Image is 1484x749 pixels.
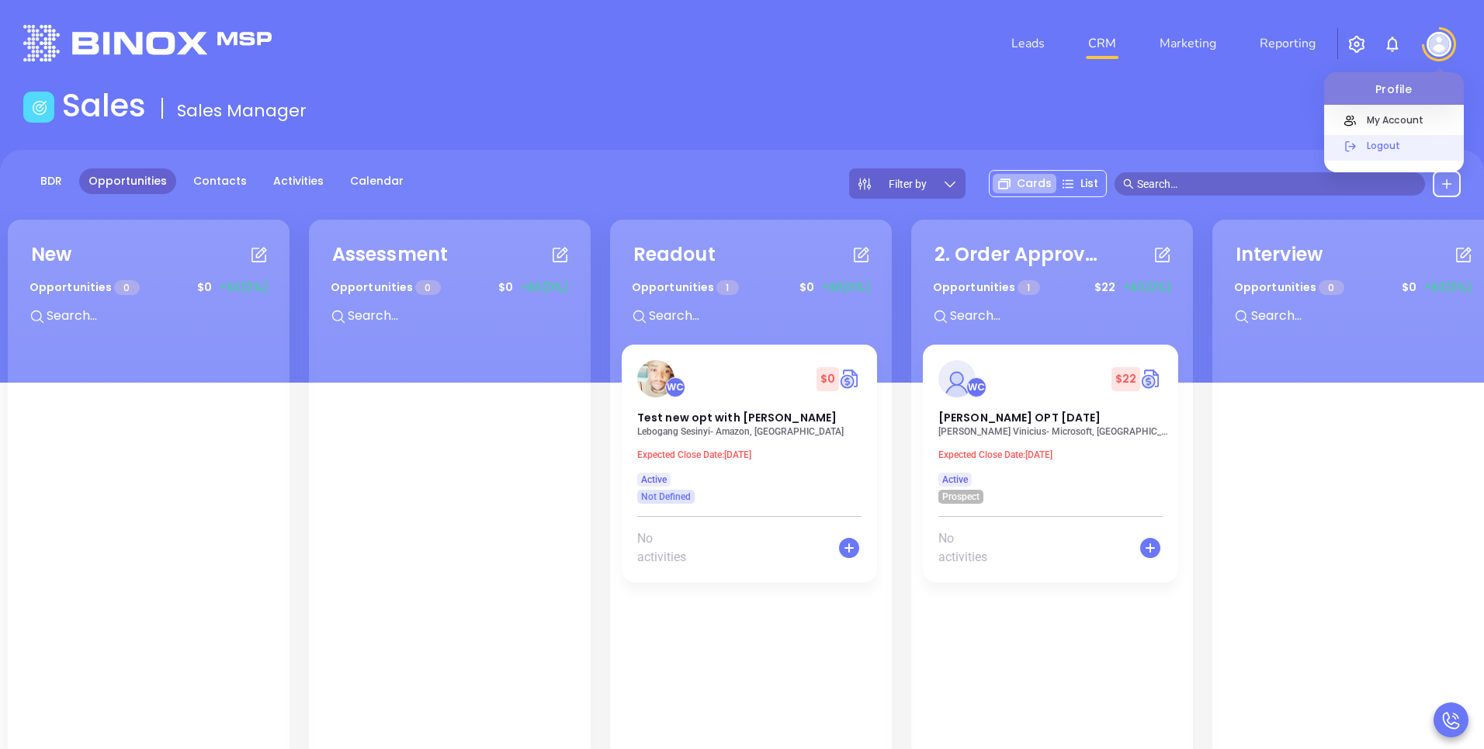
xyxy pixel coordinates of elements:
[923,345,1181,590] div: profileWalter Contreras$22Circle dollar[PERSON_NAME] OPT [DATE][PERSON_NAME] Vinicius- Microsoft,...
[521,279,569,296] span: +$0 (0%)
[19,231,278,345] div: NewOpportunities 0$0+$0(0%)
[29,273,140,302] p: Opportunities
[938,360,976,397] img: Felipe OPT may 9
[415,280,440,295] span: 0
[1236,241,1323,269] div: Interview
[45,306,278,326] input: Search...
[1319,280,1344,295] span: 0
[665,377,685,397] div: Walter Contreras
[622,345,877,504] a: profileWalter Contreras$0Circle dollarTest new opt with [PERSON_NAME]Lebogang Sesinyi- Amazon, [G...
[641,488,691,505] span: Not Defined
[1324,109,1464,135] a: My Account
[923,345,1178,504] a: profileWalter Contreras$22Circle dollar[PERSON_NAME] OPT [DATE][PERSON_NAME] Vinicius- Microsoft,...
[637,410,837,425] span: Test new opt with kevin
[647,306,880,326] input: Search...
[341,168,413,194] a: Calendar
[1153,28,1222,59] a: Marketing
[1080,175,1098,192] span: List
[1427,32,1451,57] img: user
[62,87,146,124] h1: Sales
[822,279,870,296] span: +$0 (0%)
[1017,175,1052,192] span: Cards
[942,488,980,505] span: Prospect
[716,280,738,295] span: 1
[220,279,268,296] span: +$0 (0%)
[622,345,880,590] div: profileWalter Contreras$0Circle dollarTest new opt with [PERSON_NAME]Lebogang Sesinyi- Amazon, [G...
[1018,280,1039,295] span: 1
[1123,279,1171,296] span: +$0 (0%)
[31,241,71,269] div: New
[31,168,71,194] a: BDR
[1090,276,1119,300] span: $ 22
[966,377,986,397] div: Walter Contreras
[934,241,1105,269] div: 2. Order Approved
[331,273,441,302] p: Opportunities
[1250,306,1482,326] input: Search...
[321,231,579,345] div: AssessmentOpportunities 0$0+$0(0%)
[633,241,716,269] div: Readout
[177,99,307,123] span: Sales Manager
[641,471,667,488] span: Active
[1224,231,1482,345] div: InterviewOpportunities 0$0+$0(0%)
[1137,175,1416,192] input: Search…
[938,426,1171,437] p: Felipe Vinicius - Microsoft, Brazil
[632,273,739,302] p: Opportunities
[264,168,333,194] a: Activities
[1253,28,1322,59] a: Reporting
[1424,279,1472,296] span: +$0 (0%)
[622,231,880,345] div: ReadoutOpportunities 1$0+$0(0%)
[184,168,256,194] a: Contacts
[839,367,862,390] img: Quote
[494,276,517,300] span: $ 0
[923,231,1181,345] div: 2. Order ApprovedOpportunities 1$22+$0(0%)
[637,449,870,460] p: Expected Close Date: [DATE]
[948,306,1181,326] input: Search...
[1082,28,1122,59] a: CRM
[193,276,216,300] span: $ 0
[114,280,139,295] span: 0
[332,241,448,269] div: Assessment
[1123,179,1134,189] span: search
[1383,35,1402,54] img: iconNotification
[1398,276,1420,300] span: $ 0
[933,273,1040,302] p: Opportunities
[1005,28,1051,59] a: Leads
[637,529,705,567] span: No activities
[1111,367,1140,391] span: $ 22
[1234,273,1344,302] p: Opportunities
[938,529,1006,567] span: No activities
[637,360,674,397] img: Test new opt with kevin
[1359,137,1464,154] p: Logout
[346,306,579,326] input: Search...
[1359,112,1464,128] p: My Account
[938,410,1101,425] span: Felipe OPT may 9
[1347,35,1366,54] img: iconSetting
[23,25,272,61] img: logo
[889,179,927,189] span: Filter by
[817,367,839,391] span: $ 0
[1324,72,1464,98] p: Profile
[796,276,818,300] span: $ 0
[637,426,870,437] p: Lebogang Sesinyi - Amazon, South Africa
[942,471,968,488] span: Active
[938,449,1171,460] p: Expected Close Date: [DATE]
[79,168,176,194] a: Opportunities
[1140,367,1163,390] img: Quote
